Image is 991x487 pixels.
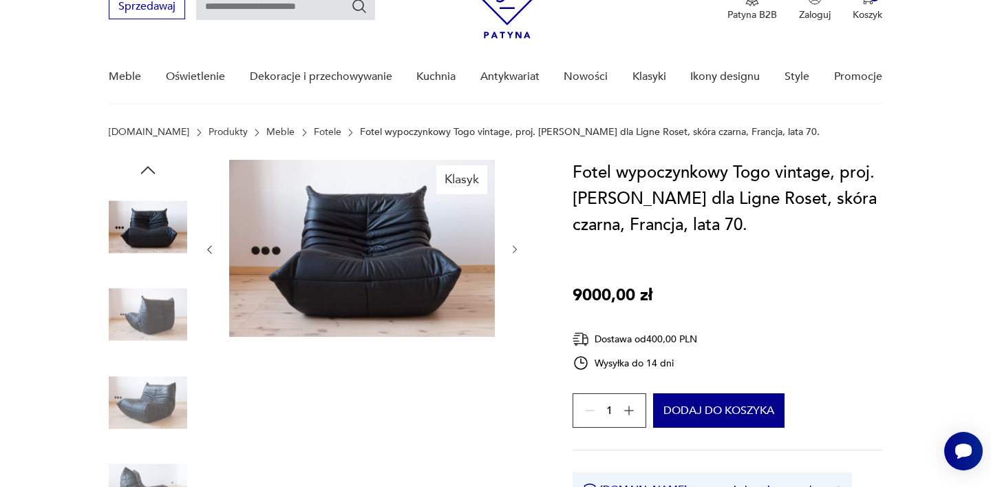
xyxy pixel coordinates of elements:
a: Ikony designu [690,50,760,103]
iframe: Smartsupp widget button [944,432,983,470]
img: Zdjęcie produktu Fotel wypoczynkowy Togo vintage, proj. M. Ducaroy dla Ligne Roset, skóra czarna,... [109,187,187,266]
p: Zaloguj [799,8,831,21]
a: Kuchnia [416,50,456,103]
p: Koszyk [853,8,882,21]
a: Klasyki [632,50,666,103]
img: Zdjęcie produktu Fotel wypoczynkowy Togo vintage, proj. M. Ducaroy dla Ligne Roset, skóra czarna,... [109,363,187,442]
a: Oświetlenie [166,50,225,103]
h1: Fotel wypoczynkowy Togo vintage, proj. [PERSON_NAME] dla Ligne Roset, skóra czarna, Francja, lata... [573,160,882,238]
p: 9000,00 zł [573,282,652,309]
a: Produkty [209,127,248,138]
a: Antykwariat [480,50,540,103]
a: Style [785,50,809,103]
div: Wysyłka do 14 dni [573,355,697,371]
p: Patyna B2B [727,8,777,21]
img: Zdjęcie produktu Fotel wypoczynkowy Togo vintage, proj. M. Ducaroy dla Ligne Roset, skóra czarna,... [109,276,187,354]
p: Fotel wypoczynkowy Togo vintage, proj. [PERSON_NAME] dla Ligne Roset, skóra czarna, Francja, lata... [360,127,820,138]
img: Zdjęcie produktu Fotel wypoczynkowy Togo vintage, proj. M. Ducaroy dla Ligne Roset, skóra czarna,... [229,160,495,337]
div: Dostawa od 400,00 PLN [573,331,697,348]
a: [DOMAIN_NAME] [109,127,189,138]
button: Dodaj do koszyka [653,393,785,428]
a: Nowości [564,50,608,103]
img: Ikona dostawy [573,331,589,348]
a: Meble [109,50,141,103]
a: Meble [266,127,295,138]
a: Sprzedawaj [109,3,185,12]
div: Klasyk [436,165,487,194]
a: Fotele [314,127,341,138]
a: Dekoracje i przechowywanie [250,50,392,103]
a: Promocje [834,50,882,103]
span: 1 [606,406,612,415]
